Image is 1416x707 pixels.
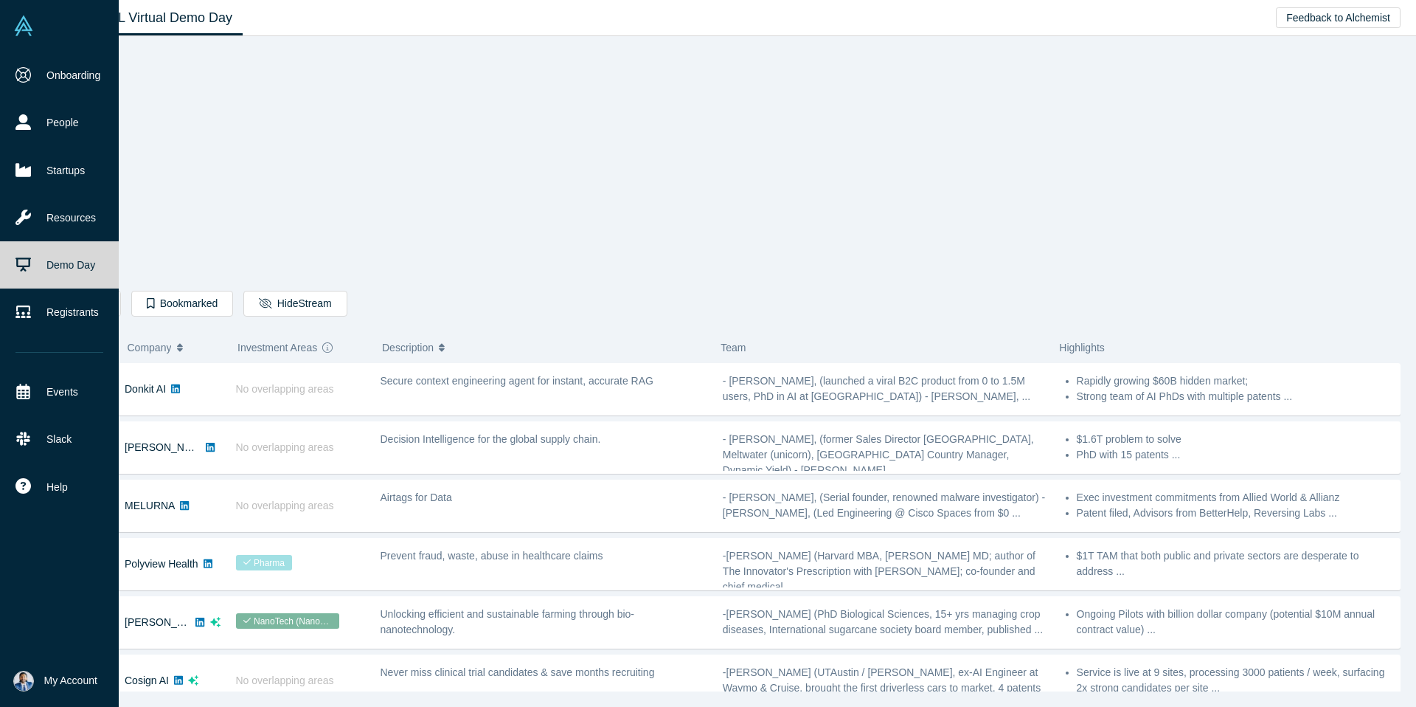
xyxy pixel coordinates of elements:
span: Company [128,332,172,363]
span: Prevent fraud, waste, abuse in healthcare claims [381,550,603,562]
li: Exec investment commitments from Allied World & Allianz [1077,490,1392,506]
a: MELURNA [125,500,175,511]
svg: dsa ai sparkles [188,675,198,686]
span: Investment Areas [237,332,317,363]
span: Unlocking efficient and sustainable farming through bio-nanotechnology. [381,608,635,635]
span: No overlapping areas [236,441,334,453]
span: Highlights [1059,342,1104,353]
span: - [PERSON_NAME], (former Sales Director [GEOGRAPHIC_DATA], Meltwater (unicorn), [GEOGRAPHIC_DATA]... [723,433,1034,476]
li: Ongoing Pilots with billion dollar company (potential $10M annual contract value) ... [1077,607,1392,638]
li: $1.6T problem to solve [1077,432,1392,447]
button: My Account [13,671,97,692]
span: Secure context engineering agent for instant, accurate RAG [381,375,653,387]
a: [PERSON_NAME] [125,616,209,628]
iframe: Alchemist Class XL Demo Day: Vault [526,48,937,280]
span: Pharma [236,555,293,570]
li: PhD with 15 patents ... [1077,447,1392,463]
img: Idicula Mathew's Account [13,671,34,692]
span: -[PERSON_NAME] (Harvard MBA, [PERSON_NAME] MD; author of The Innovator's Prescription with [PERSO... [723,550,1035,593]
span: NanoTech (Nanotechnology) [236,613,339,629]
img: Alchemist Vault Logo [13,15,34,36]
span: -[PERSON_NAME] (PhD Biological Sciences, 15+ yrs managing crop diseases, International sugarcane ... [723,608,1043,635]
span: - [PERSON_NAME], (launched a viral B2C product from 0 to 1.5M users, PhD in AI at [GEOGRAPHIC_DAT... [723,375,1030,402]
span: Help [46,480,68,495]
button: Bookmarked [131,291,233,317]
li: Service is live at 9 sites, processing 3000 patients / week, surfacing 2x strong candidates per s... [1077,665,1392,696]
span: No overlapping areas [236,675,334,686]
a: Polyview Health [125,558,198,570]
button: Description [382,332,705,363]
a: Donkit AI [125,383,166,395]
span: No overlapping areas [236,383,334,395]
a: Class XL Virtual Demo Day [62,1,243,35]
span: Airtags for Data [381,492,452,503]
svg: dsa ai sparkles [210,617,221,627]
li: Rapidly growing $60B hidden market; [1077,373,1392,389]
span: Description [382,332,434,363]
a: Cosign AI [125,675,169,686]
span: - [PERSON_NAME], (Serial founder, renowned malware investigator) - [PERSON_NAME], (Led Engineerin... [723,492,1045,519]
span: Never miss clinical trial candidates & save months recruiting [381,666,655,678]
li: Patent filed, Advisors from BetterHelp, Reversing Labs ... [1077,506,1392,521]
span: Decision Intelligence for the global supply chain. [381,433,601,445]
button: Feedback to Alchemist [1276,7,1401,28]
span: My Account [44,673,97,689]
span: No overlapping areas [236,500,334,511]
button: Company [128,332,223,363]
li: Strong team of AI PhDs with multiple patents ... [1077,389,1392,404]
span: Team [721,342,746,353]
a: [PERSON_NAME] [125,441,209,453]
button: HideStream [243,291,347,317]
li: $1T TAM that both public and private sectors are desperate to address ... [1077,548,1392,579]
